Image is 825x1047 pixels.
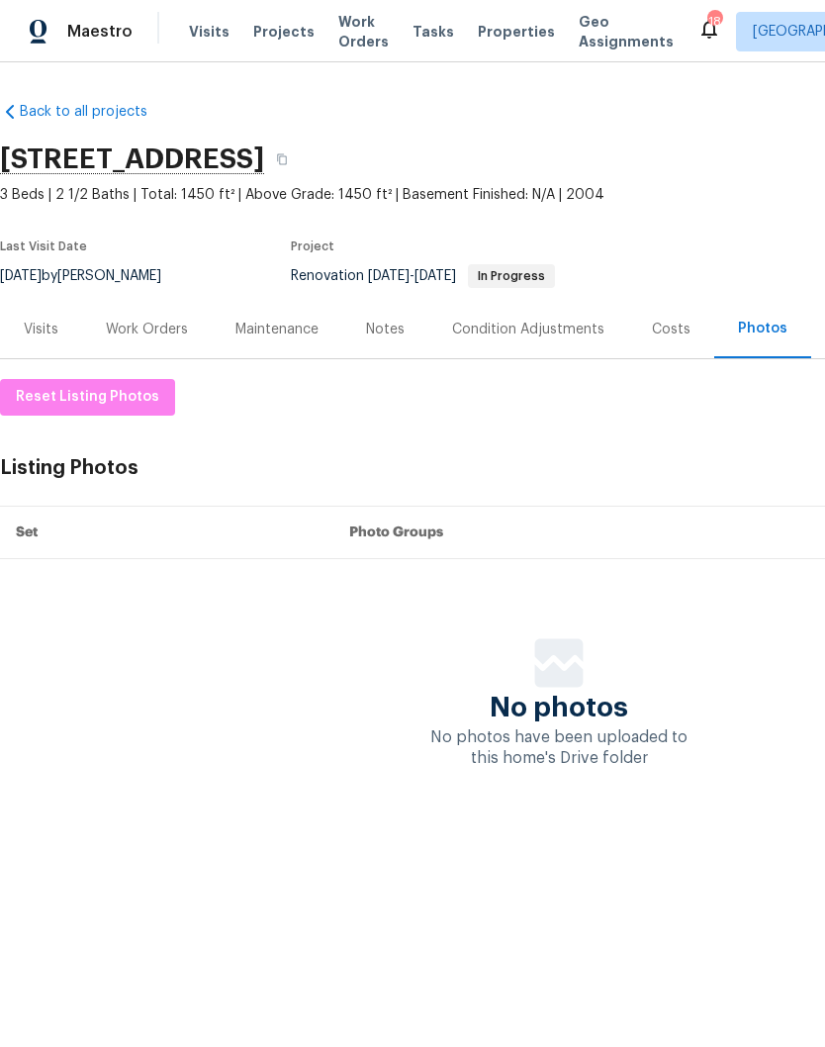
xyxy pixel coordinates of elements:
[16,385,159,410] span: Reset Listing Photos
[291,240,334,252] span: Project
[707,12,721,32] div: 18
[189,22,229,42] span: Visits
[490,698,628,717] span: No photos
[452,320,604,339] div: Condition Adjustments
[366,320,405,339] div: Notes
[235,320,319,339] div: Maintenance
[291,269,555,283] span: Renovation
[368,269,456,283] span: -
[24,320,58,339] div: Visits
[412,25,454,39] span: Tasks
[470,270,553,282] span: In Progress
[652,320,690,339] div: Costs
[579,12,674,51] span: Geo Assignments
[67,22,133,42] span: Maestro
[338,12,389,51] span: Work Orders
[430,729,687,766] span: No photos have been uploaded to this home's Drive folder
[478,22,555,42] span: Properties
[414,269,456,283] span: [DATE]
[738,319,787,338] div: Photos
[253,22,315,42] span: Projects
[368,269,410,283] span: [DATE]
[264,142,300,177] button: Copy Address
[106,320,188,339] div: Work Orders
